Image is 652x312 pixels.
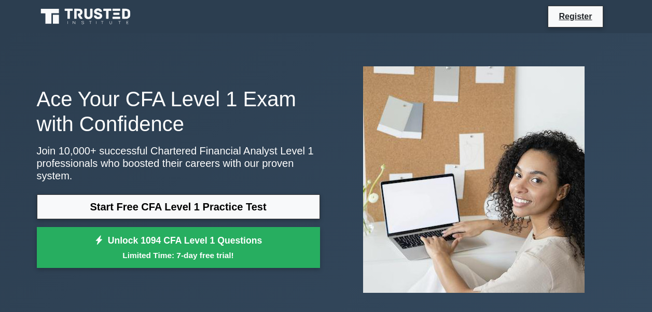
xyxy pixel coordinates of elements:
[37,87,320,136] h1: Ace Your CFA Level 1 Exam with Confidence
[552,10,598,23] a: Register
[37,194,320,219] a: Start Free CFA Level 1 Practice Test
[37,227,320,268] a: Unlock 1094 CFA Level 1 QuestionsLimited Time: 7-day free trial!
[50,249,307,261] small: Limited Time: 7-day free trial!
[37,145,320,182] p: Join 10,000+ successful Chartered Financial Analyst Level 1 professionals who boosted their caree...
